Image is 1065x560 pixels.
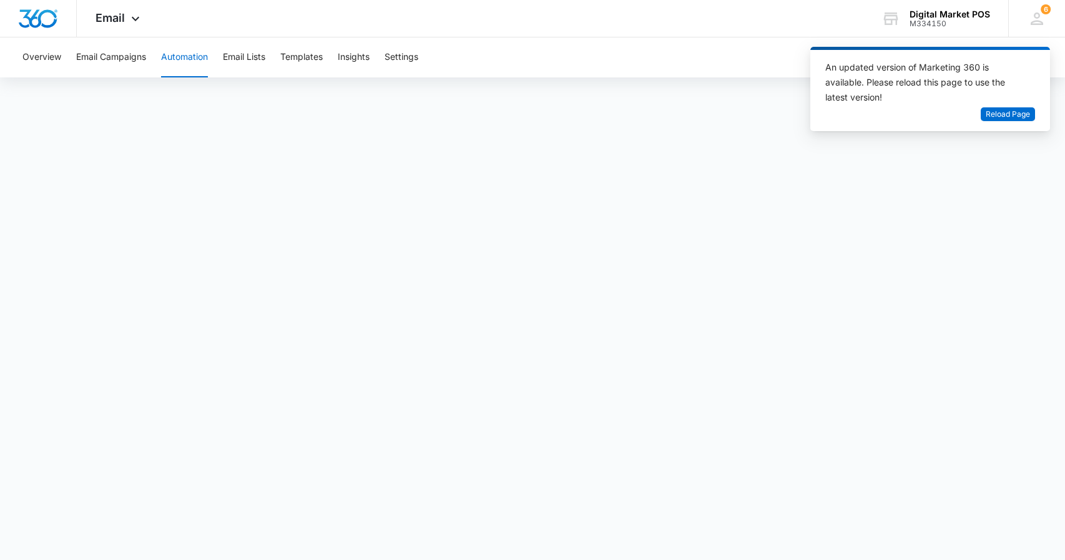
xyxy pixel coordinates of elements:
div: notifications count [1041,4,1051,14]
button: Automation [161,37,208,77]
button: Email Campaigns [76,37,146,77]
span: Email [96,11,125,24]
button: Settings [385,37,418,77]
button: Templates [280,37,323,77]
button: Email Lists [223,37,265,77]
span: Reload Page [986,109,1030,120]
div: account name [910,9,990,19]
div: account id [910,19,990,28]
div: An updated version of Marketing 360 is available. Please reload this page to use the latest version! [825,60,1020,105]
button: Reload Page [981,107,1035,122]
button: Insights [338,37,370,77]
span: 6 [1041,4,1051,14]
button: Overview [22,37,61,77]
